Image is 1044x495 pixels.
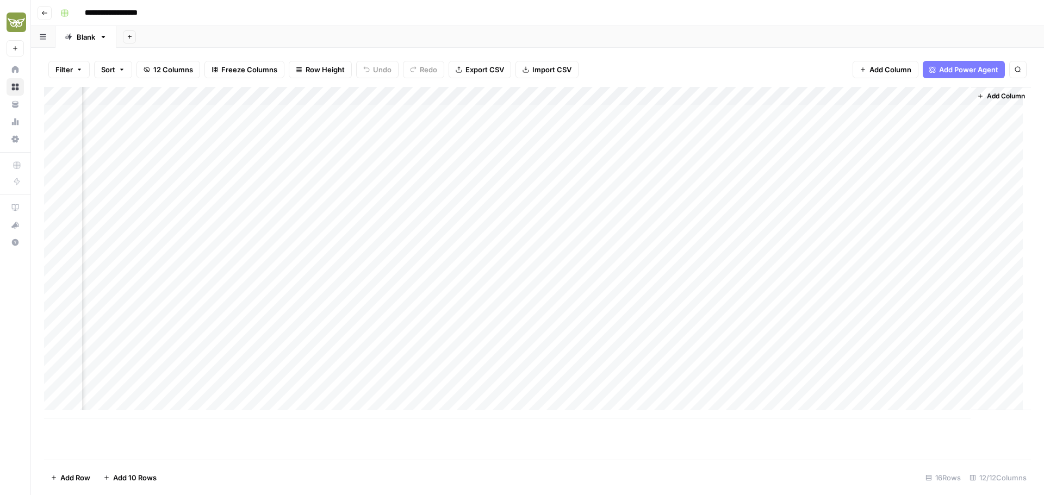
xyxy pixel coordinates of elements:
[153,64,193,75] span: 12 Columns
[869,64,911,75] span: Add Column
[7,9,24,36] button: Workspace: Evergreen Media
[55,26,116,48] a: Blank
[7,199,24,216] a: AirOps Academy
[48,61,90,78] button: Filter
[373,64,391,75] span: Undo
[356,61,399,78] button: Undo
[306,64,345,75] span: Row Height
[465,64,504,75] span: Export CSV
[7,61,24,78] a: Home
[965,469,1031,486] div: 12/12 Columns
[101,64,115,75] span: Sort
[60,472,90,483] span: Add Row
[7,78,24,96] a: Browse
[939,64,998,75] span: Add Power Agent
[973,89,1029,103] button: Add Column
[55,64,73,75] span: Filter
[204,61,284,78] button: Freeze Columns
[94,61,132,78] button: Sort
[923,61,1005,78] button: Add Power Agent
[77,32,95,42] div: Blank
[7,216,24,234] button: What's new?
[449,61,511,78] button: Export CSV
[289,61,352,78] button: Row Height
[420,64,437,75] span: Redo
[7,96,24,113] a: Your Data
[7,130,24,148] a: Settings
[136,61,200,78] button: 12 Columns
[221,64,277,75] span: Freeze Columns
[113,472,157,483] span: Add 10 Rows
[7,234,24,251] button: Help + Support
[515,61,579,78] button: Import CSV
[7,217,23,233] div: What's new?
[921,469,965,486] div: 16 Rows
[853,61,918,78] button: Add Column
[532,64,571,75] span: Import CSV
[97,469,163,486] button: Add 10 Rows
[44,469,97,486] button: Add Row
[7,113,24,130] a: Usage
[7,12,26,32] img: Evergreen Media Logo
[403,61,444,78] button: Redo
[987,91,1025,101] span: Add Column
